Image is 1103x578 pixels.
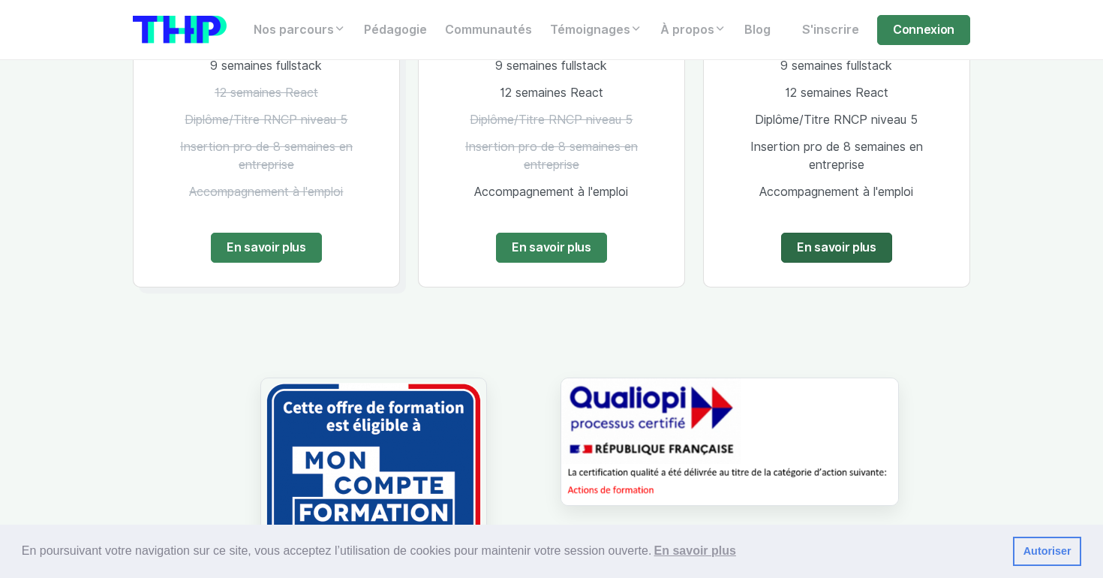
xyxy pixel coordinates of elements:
[245,15,355,45] a: Nos parcours
[781,233,892,263] a: En savoir plus
[470,113,633,127] span: Diplôme/Titre RNCP niveau 5
[474,185,628,199] span: Accompagnement à l'emploi
[180,140,353,172] span: Insertion pro de 8 semaines en entreprise
[793,15,868,45] a: S'inscrire
[755,113,918,127] span: Diplôme/Titre RNCP niveau 5
[211,233,322,263] a: En savoir plus
[495,59,607,73] span: 9 semaines fullstack
[436,15,541,45] a: Communautés
[465,140,638,172] span: Insertion pro de 8 semaines en entreprise
[651,540,738,562] a: learn more about cookies
[1013,537,1081,567] a: dismiss cookie message
[496,233,607,263] a: En savoir plus
[750,140,923,172] span: Insertion pro de 8 semaines en entreprise
[651,15,735,45] a: À propos
[22,540,1001,562] span: En poursuivant votre navigation sur ce site, vous acceptez l’utilisation de cookies pour mainteni...
[185,113,347,127] span: Diplôme/Titre RNCP niveau 5
[785,86,888,100] span: 12 semaines React
[735,15,780,45] a: Blog
[210,59,322,73] span: 9 semaines fullstack
[215,86,318,100] span: 12 semaines React
[133,16,227,44] img: logo
[561,378,899,505] img: Certification Qualiopi
[759,185,913,199] span: Accompagnement à l'emploi
[541,15,651,45] a: Témoignages
[877,15,970,45] a: Connexion
[780,59,892,73] span: 9 semaines fullstack
[189,185,343,199] span: Accompagnement à l'emploi
[355,15,436,45] a: Pédagogie
[500,86,603,100] span: 12 semaines React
